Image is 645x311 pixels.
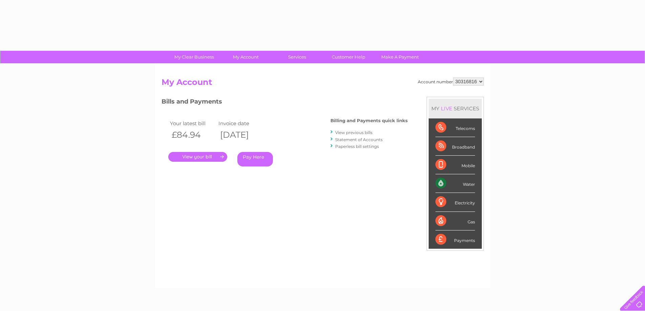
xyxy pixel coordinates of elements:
a: My Account [218,51,274,63]
div: Payments [435,230,475,249]
a: Services [269,51,325,63]
div: Account number [418,77,484,86]
a: Statement of Accounts [335,137,383,142]
div: Electricity [435,193,475,212]
div: Water [435,174,475,193]
a: . [168,152,227,162]
a: Paperless bill settings [335,144,379,149]
h4: Billing and Payments quick links [330,118,408,123]
a: My Clear Business [166,51,222,63]
div: LIVE [439,105,454,112]
a: Make A Payment [372,51,428,63]
th: £84.94 [168,128,217,142]
div: MY SERVICES [429,99,482,118]
div: Telecoms [435,118,475,137]
div: Broadband [435,137,475,156]
h2: My Account [162,77,484,90]
th: [DATE] [217,128,265,142]
h3: Bills and Payments [162,97,408,109]
a: Pay Here [237,152,273,166]
td: Your latest bill [168,119,217,128]
a: Customer Help [321,51,377,63]
a: View previous bills [335,130,372,135]
td: Invoice date [217,119,265,128]
div: Mobile [435,156,475,174]
div: Gas [435,212,475,230]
